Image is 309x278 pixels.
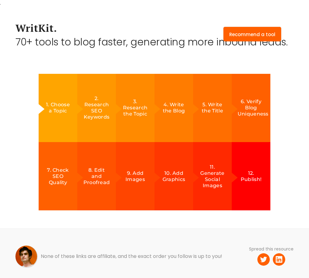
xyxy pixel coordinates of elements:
[83,167,110,186] div: 8. Edit and Proofread
[199,164,226,189] div: 11. Generate Social Images
[15,39,287,45] div: 70+ tools to blog faster, generating more inbound leads.
[122,99,149,117] div: 3. Research the Topic
[15,25,57,31] a: WritKit.
[238,99,265,117] div: 6. Verify Blog Uniqueness
[249,246,294,252] div: Spread this resource
[83,95,110,120] div: 2. Research SEO Keywords
[199,102,226,114] div: 5. Write the Title
[160,102,188,114] div: 4. Write the Blog
[223,27,281,41] a: Recommend a tool
[160,170,188,183] div: 10. Add Graphics
[238,170,265,183] div: 12. Publish!
[122,170,149,183] div: 9. Add Images
[44,167,72,186] div: 7. Check SEO Quality
[41,253,222,259] div: None of these links are affiliate, and the exact order you follow is up to you!
[44,102,72,114] div: 1. Choose a Topic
